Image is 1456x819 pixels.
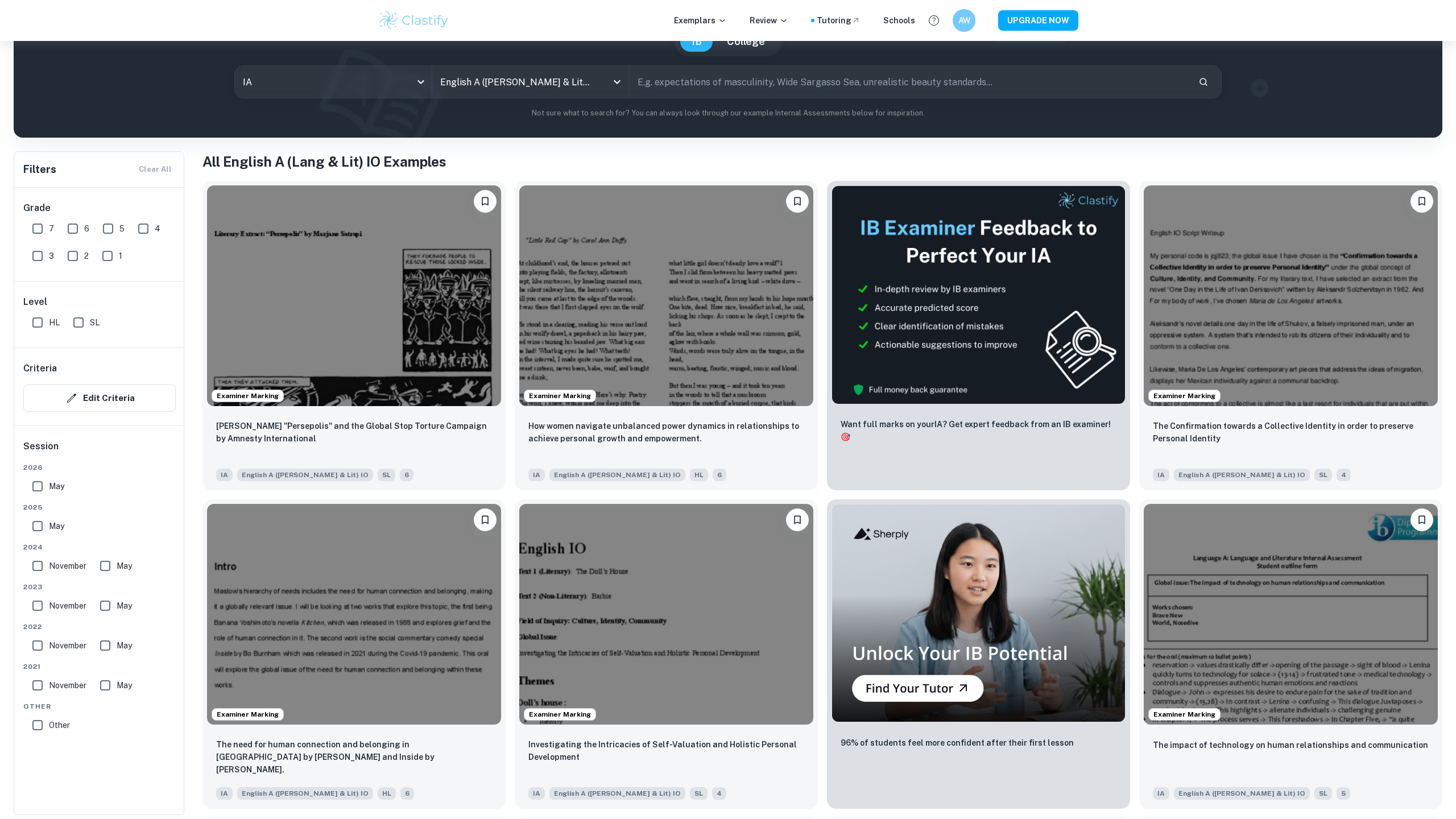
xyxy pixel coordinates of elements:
[924,11,944,30] button: Help and Feedback
[378,469,395,481] span: SL
[378,787,396,800] span: HL
[690,787,708,800] span: SL
[1153,469,1169,481] span: IA
[207,504,501,725] img: English A (Lang & Lit) IO IA example thumbnail: The need for human connection and belong
[549,787,685,800] span: English A ([PERSON_NAME] & Lit) IO
[119,222,125,235] span: 5
[49,222,54,235] span: 7
[202,181,506,490] a: Examiner MarkingBookmarkMarjane Satrapi's "Persepolis" and the Global Stop Torture Campaign by Am...
[674,14,727,27] p: Exemplars
[1314,787,1332,800] span: SL
[216,787,233,800] span: IA
[212,709,283,719] span: Examiner Marking
[23,462,176,473] span: 2026
[378,9,450,32] img: Clastify logo
[1144,185,1438,406] img: English A (Lang & Lit) IO IA example thumbnail: The Confirmation towards a Collective Id
[49,520,64,532] span: May
[212,391,283,401] span: Examiner Marking
[49,639,86,652] span: November
[1174,787,1310,800] span: English A ([PERSON_NAME] & Lit) IO
[528,420,804,445] p: How women navigate unbalanced power dynamics in relationships to achieve personal growth and empo...
[1337,787,1350,800] span: 5
[49,679,86,692] span: November
[958,14,971,27] h6: AW
[49,316,60,329] span: HL
[23,362,57,375] h6: Criteria
[1194,72,1213,92] button: Search
[1144,504,1438,725] img: English A (Lang & Lit) IO IA example thumbnail: The impact of technology on human relati
[49,560,86,572] span: November
[23,622,176,632] span: 2022
[207,185,501,406] img: English A (Lang & Lit) IO IA example thumbnail: Marjane Satrapi's "Persepolis" and the G
[202,151,1442,172] h1: All English A (Lang & Lit) IO Examples
[750,14,788,27] p: Review
[1337,469,1351,481] span: 4
[786,508,809,531] button: Bookmark
[23,384,176,412] button: Edit Criteria
[23,201,176,215] h6: Grade
[712,787,726,800] span: 4
[216,738,492,776] p: The need for human connection and belonging in Kithcen by Banana Yoshimoto and Inside by Bo Burnham.
[23,582,176,592] span: 2023
[528,787,545,800] span: IA
[117,679,132,692] span: May
[23,440,176,462] h6: Session
[1314,469,1332,481] span: SL
[515,499,818,809] a: Examiner MarkingBookmarkInvestigating the Intricacies of Self-Valuation and Holistic Personal Dev...
[23,542,176,552] span: 2024
[528,738,804,763] p: Investigating the Intricacies of Self-Valuation and Holistic Personal Development
[474,190,497,213] button: Bookmark
[883,14,915,27] a: Schools
[1149,709,1220,719] span: Examiner Marking
[1139,499,1442,809] a: Examiner MarkingBookmarkThe impact of technology on human relationships and communicationIAEnglis...
[117,639,132,652] span: May
[524,709,595,719] span: Examiner Marking
[474,508,497,531] button: Bookmark
[841,418,1116,443] p: Want full marks on your IA ? Get expert feedback from an IB examiner!
[832,504,1126,723] img: Thumbnail
[84,222,89,235] span: 6
[528,469,545,481] span: IA
[23,162,56,177] h6: Filters
[49,599,86,612] span: November
[49,719,70,731] span: Other
[235,66,432,98] div: IA
[1153,739,1428,751] p: The impact of technology on human relationships and communication
[841,737,1074,749] p: 96% of students feel more confident after their first lesson
[832,185,1126,404] img: Thumbnail
[1174,469,1310,481] span: English A ([PERSON_NAME] & Lit) IO
[519,504,813,725] img: English A (Lang & Lit) IO IA example thumbnail: Investigating the Intricacies of Self-Va
[117,560,132,572] span: May
[23,701,176,712] span: Other
[1139,181,1442,490] a: Examiner MarkingBookmarkThe Confirmation towards a Collective Identity in order to preserve Perso...
[827,181,1130,490] a: ThumbnailWant full marks on yourIA? Get expert feedback from an IB examiner!
[817,14,861,27] a: Tutoring
[515,181,818,490] a: Examiner MarkingBookmarkHow women navigate unbalanced power dynamics in relationships to achieve ...
[713,469,726,481] span: 6
[1410,190,1433,213] button: Bookmark
[216,420,492,445] p: Marjane Satrapi's "Persepolis" and the Global Stop Torture Campaign by Amnesty International
[23,107,1433,119] p: Not sure what to search for? You can always look through our example Internal Assessments below f...
[715,31,776,52] button: College
[998,10,1078,31] button: UPGRADE NOW
[549,469,685,481] span: English A ([PERSON_NAME] & Lit) IO
[23,295,176,309] h6: Level
[609,74,625,90] button: Open
[1149,391,1220,401] span: Examiner Marking
[827,499,1130,809] a: Thumbnail96% of students feel more confident after their first lesson
[519,185,813,406] img: English A (Lang & Lit) IO IA example thumbnail: How women navigate unbalanced power dyna
[680,31,713,52] button: IB
[119,250,122,262] span: 1
[400,787,414,800] span: 6
[49,250,54,262] span: 3
[841,432,850,441] span: 🎯
[84,250,89,262] span: 2
[216,469,233,481] span: IA
[400,469,413,481] span: 6
[1153,787,1169,800] span: IA
[786,190,809,213] button: Bookmark
[49,480,64,493] span: May
[630,66,1189,98] input: E.g. expectations of masculinity, Wide Sargasso Sea, unrealistic beauty standards...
